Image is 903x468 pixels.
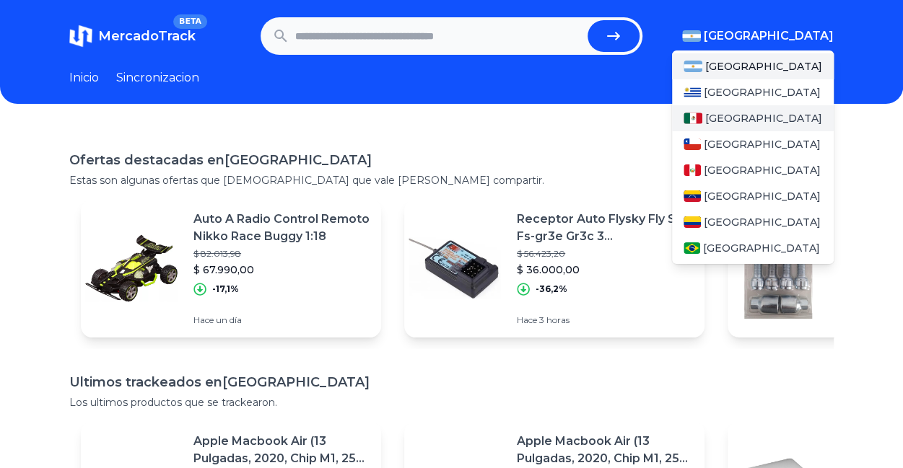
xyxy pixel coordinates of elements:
[672,235,834,261] a: Brasil[GEOGRAPHIC_DATA]
[69,25,196,48] a: MercadoTrackBETA
[672,53,834,79] a: Argentina[GEOGRAPHIC_DATA]
[69,173,834,187] p: Estas son algunas ofertas que [DEMOGRAPHIC_DATA] que vale [PERSON_NAME] compartir.
[672,209,834,235] a: Colombia[GEOGRAPHIC_DATA]
[536,283,567,295] p: -36,2%
[684,164,701,176] img: Peru
[404,218,505,319] img: Featured image
[212,283,239,295] p: -17,1%
[705,59,822,74] span: [GEOGRAPHIC_DATA]
[684,216,701,228] img: Colombia
[672,79,834,105] a: Uruguay[GEOGRAPHIC_DATA]
[684,190,701,202] img: Venezuela
[98,28,196,44] span: MercadoTrack
[81,199,381,337] a: Featured imageAuto A Radio Control Remoto Nikko Race Buggy 1:18$ 82.013,98$ 67.990,00-17,1%Hace u...
[81,218,182,319] img: Featured image
[173,14,207,29] span: BETA
[704,85,821,100] span: [GEOGRAPHIC_DATA]
[728,218,829,319] img: Featured image
[517,248,693,260] p: $ 56.423,20
[704,163,821,177] span: [GEOGRAPHIC_DATA]
[193,314,370,326] p: Hace un día
[517,314,693,326] p: Hace 3 horas
[69,395,834,410] p: Los ultimos productos que se trackearon.
[705,111,822,125] span: [GEOGRAPHIC_DATA]
[193,433,370,467] p: Apple Macbook Air (13 Pulgadas, 2020, Chip M1, 256 Gb De Ssd, 8 Gb De Ram) - Plata
[193,248,370,260] p: $ 82.013,98
[517,262,693,277] p: $ 36.000,00
[404,199,704,337] a: Featured imageReceptor Auto Flysky Fly Sky Fs-gr3e Gr3c 3 [PERSON_NAME] 2.4g$ 56.423,20$ 36.000,0...
[672,131,834,157] a: Chile[GEOGRAPHIC_DATA]
[684,112,702,124] img: Mexico
[703,241,820,255] span: [GEOGRAPHIC_DATA]
[682,30,701,42] img: Argentina
[704,27,834,45] span: [GEOGRAPHIC_DATA]
[193,211,370,245] p: Auto A Radio Control Remoto Nikko Race Buggy 1:18
[684,242,700,254] img: Brasil
[193,262,370,277] p: $ 67.990,00
[672,157,834,183] a: Peru[GEOGRAPHIC_DATA]
[684,138,701,150] img: Chile
[116,69,199,87] a: Sincronizacion
[704,137,821,151] span: [GEOGRAPHIC_DATA]
[672,183,834,209] a: Venezuela[GEOGRAPHIC_DATA]
[69,25,92,48] img: MercadoTrack
[69,69,99,87] a: Inicio
[684,87,701,98] img: Uruguay
[704,215,821,229] span: [GEOGRAPHIC_DATA]
[672,105,834,131] a: Mexico[GEOGRAPHIC_DATA]
[69,372,834,392] h1: Ultimos trackeados en [GEOGRAPHIC_DATA]
[704,189,821,203] span: [GEOGRAPHIC_DATA]
[69,150,834,170] h1: Ofertas destacadas en [GEOGRAPHIC_DATA]
[517,433,693,467] p: Apple Macbook Air (13 Pulgadas, 2020, Chip M1, 256 Gb De Ssd, 8 Gb De Ram) - Plata
[682,27,834,45] button: [GEOGRAPHIC_DATA]
[517,211,693,245] p: Receptor Auto Flysky Fly Sky Fs-gr3e Gr3c 3 [PERSON_NAME] 2.4g
[684,61,702,72] img: Argentina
